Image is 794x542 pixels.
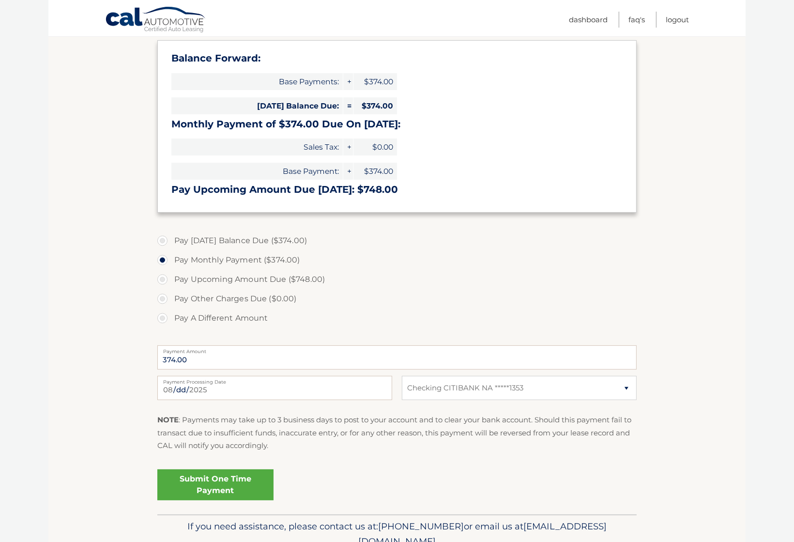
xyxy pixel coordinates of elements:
[171,118,623,130] h3: Monthly Payment of $374.00 Due On [DATE]:
[171,163,343,180] span: Base Payment:
[105,6,207,34] a: Cal Automotive
[157,231,637,250] label: Pay [DATE] Balance Due ($374.00)
[157,376,392,400] input: Payment Date
[171,139,343,155] span: Sales Tax:
[171,97,343,114] span: [DATE] Balance Due:
[157,309,637,328] label: Pay A Different Amount
[157,376,392,384] label: Payment Processing Date
[378,521,464,532] span: [PHONE_NUMBER]
[353,139,397,155] span: $0.00
[171,52,623,64] h3: Balance Forward:
[628,12,645,28] a: FAQ's
[157,414,637,452] p: : Payments may take up to 3 business days to post to your account and to clear your bank account....
[157,289,637,309] label: Pay Other Charges Due ($0.00)
[157,270,637,289] label: Pay Upcoming Amount Due ($748.00)
[157,250,637,270] label: Pay Monthly Payment ($374.00)
[666,12,689,28] a: Logout
[343,139,353,155] span: +
[343,97,353,114] span: =
[157,345,637,370] input: Payment Amount
[157,415,179,424] strong: NOTE
[157,345,637,353] label: Payment Amount
[343,73,353,90] span: +
[353,73,397,90] span: $374.00
[353,163,397,180] span: $374.00
[171,184,623,196] h3: Pay Upcoming Amount Due [DATE]: $748.00
[353,97,397,114] span: $374.00
[157,469,274,500] a: Submit One Time Payment
[343,163,353,180] span: +
[569,12,608,28] a: Dashboard
[171,73,343,90] span: Base Payments:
